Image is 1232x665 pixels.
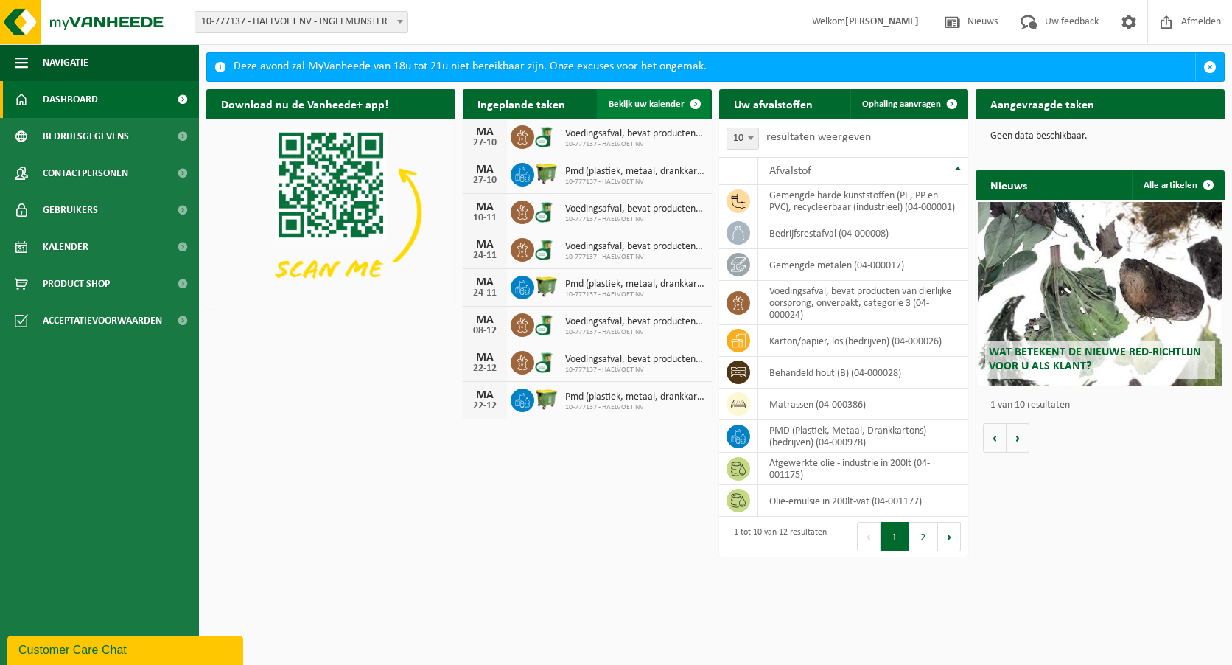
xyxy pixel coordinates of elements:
[565,316,704,328] span: Voedingsafval, bevat producten van dierlijke oorsprong, onverpakt, categorie 3
[758,420,968,453] td: PMD (Plastiek, Metaal, Drankkartons) (bedrijven) (04-000978)
[470,138,500,148] div: 27-10
[597,89,710,119] a: Bekijk uw kalender
[470,352,500,363] div: MA
[881,522,909,551] button: 1
[565,241,704,253] span: Voedingsafval, bevat producten van dierlijke oorsprong, onverpakt, categorie 3
[758,453,968,485] td: afgewerkte olie - industrie in 200lt (04-001175)
[862,100,941,109] span: Ophaling aanvragen
[43,81,98,118] span: Dashboard
[758,217,968,249] td: bedrijfsrestafval (04-000008)
[534,311,559,336] img: WB-0140-CU
[534,349,559,374] img: WB-0140-CU
[565,279,704,290] span: Pmd (plastiek, metaal, drankkartons) (bedrijven)
[565,403,704,412] span: 10-777137 - HAELVOET NV
[758,249,968,281] td: gemengde metalen (04-000017)
[470,213,500,223] div: 10-11
[758,485,968,517] td: olie-emulsie in 200lt-vat (04-001177)
[758,357,968,389] td: behandeld hout (B) (04-000028)
[470,164,500,175] div: MA
[1007,423,1029,453] button: Volgende
[534,236,559,261] img: WB-0140-CU
[565,203,704,215] span: Voedingsafval, bevat producten van dierlijke oorsprong, onverpakt, categorie 3
[857,522,881,551] button: Previous
[990,400,1217,411] p: 1 van 10 resultaten
[719,89,827,118] h2: Uw afvalstoffen
[470,389,500,401] div: MA
[845,16,919,27] strong: [PERSON_NAME]
[978,202,1222,386] a: Wat betekent de nieuwe RED-richtlijn voor u als klant?
[7,633,246,665] iframe: chat widget
[534,274,559,299] img: WB-1100-HPE-GN-50
[534,123,559,148] img: WB-0140-CU
[534,198,559,223] img: WB-0140-CU
[206,89,403,118] h2: Download nu de Vanheede+ app!
[609,100,685,109] span: Bekijk uw kalender
[565,128,704,140] span: Voedingsafval, bevat producten van dierlijke oorsprong, onverpakt, categorie 3
[990,131,1210,142] p: Geen data beschikbaar.
[470,363,500,374] div: 22-12
[470,175,500,186] div: 27-10
[565,166,704,178] span: Pmd (plastiek, metaal, drankkartons) (bedrijven)
[470,239,500,251] div: MA
[565,328,704,337] span: 10-777137 - HAELVOET NV
[565,354,704,366] span: Voedingsafval, bevat producten van dierlijke oorsprong, onverpakt, categorie 3
[758,185,968,217] td: gemengde harde kunststoffen (PE, PP en PVC), recycleerbaar (industrieel) (04-000001)
[195,12,407,32] span: 10-777137 - HAELVOET NV - INGELMUNSTER
[470,126,500,138] div: MA
[758,281,968,325] td: voedingsafval, bevat producten van dierlijke oorsprong, onverpakt, categorie 3 (04-000024)
[534,386,559,411] img: WB-1100-HPE-GN-50
[758,325,968,357] td: karton/papier, los (bedrijven) (04-000026)
[470,288,500,299] div: 24-11
[976,89,1109,118] h2: Aangevraagde taken
[565,253,704,262] span: 10-777137 - HAELVOET NV
[470,251,500,261] div: 24-11
[727,128,759,150] span: 10
[758,389,968,420] td: matrassen (04-000386)
[470,314,500,326] div: MA
[769,165,811,177] span: Afvalstof
[565,290,704,299] span: 10-777137 - HAELVOET NV
[43,118,129,155] span: Bedrijfsgegevens
[470,326,500,336] div: 08-12
[470,401,500,411] div: 22-12
[234,53,1195,81] div: Deze avond zal MyVanheede van 18u tot 21u niet bereikbaar zijn. Onze excuses voor het ongemak.
[195,11,408,33] span: 10-777137 - HAELVOET NV - INGELMUNSTER
[727,520,827,553] div: 1 tot 10 van 12 resultaten
[43,44,88,81] span: Navigatie
[565,391,704,403] span: Pmd (plastiek, metaal, drankkartons) (bedrijven)
[766,131,871,143] label: resultaten weergeven
[976,170,1042,199] h2: Nieuws
[565,215,704,224] span: 10-777137 - HAELVOET NV
[989,347,1201,372] span: Wat betekent de nieuwe RED-richtlijn voor u als klant?
[938,522,961,551] button: Next
[909,522,938,551] button: 2
[43,265,110,302] span: Product Shop
[43,192,98,229] span: Gebruikers
[43,155,128,192] span: Contactpersonen
[463,89,580,118] h2: Ingeplande taken
[43,302,162,339] span: Acceptatievoorwaarden
[43,229,88,265] span: Kalender
[470,276,500,288] div: MA
[727,128,758,149] span: 10
[565,366,704,375] span: 10-777137 - HAELVOET NV
[565,178,704,187] span: 10-777137 - HAELVOET NV
[206,119,455,306] img: Download de VHEPlus App
[1132,170,1223,200] a: Alle artikelen
[470,201,500,213] div: MA
[850,89,967,119] a: Ophaling aanvragen
[983,423,1007,453] button: Vorige
[565,140,704,149] span: 10-777137 - HAELVOET NV
[534,161,559,186] img: WB-1100-HPE-GN-50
